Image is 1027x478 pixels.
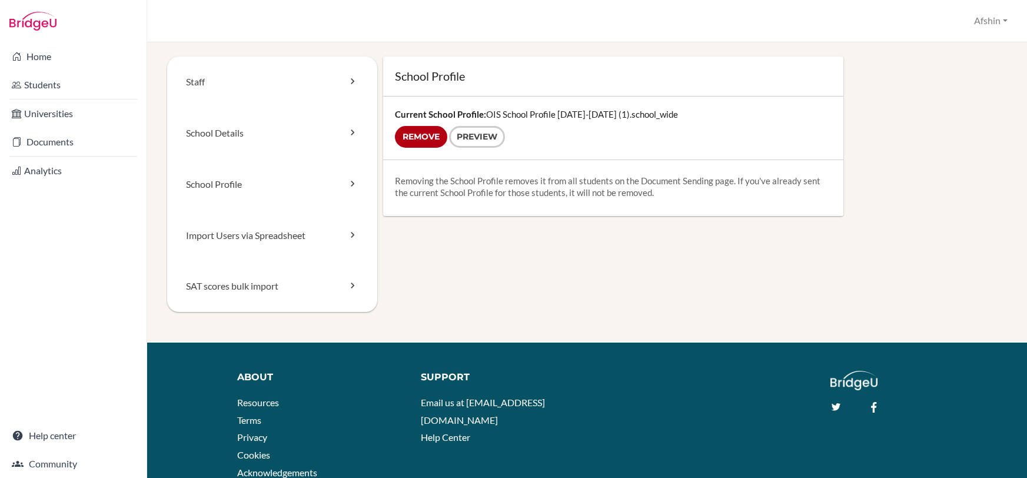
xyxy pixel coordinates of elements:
[167,57,377,108] a: Staff
[395,109,486,119] strong: Current School Profile:
[421,371,577,384] div: Support
[2,424,144,447] a: Help center
[449,126,505,148] a: Preview
[237,371,403,384] div: About
[830,371,878,390] img: logo_white@2x-f4f0deed5e89b7ecb1c2cc34c3e3d731f90f0f143d5ea2071677605dd97b5244.png
[237,467,317,478] a: Acknowledgements
[167,108,377,159] a: School Details
[2,73,144,97] a: Students
[167,210,377,261] a: Import Users via Spreadsheet
[421,431,470,443] a: Help Center
[237,431,267,443] a: Privacy
[9,12,56,31] img: Bridge-U
[395,126,447,148] input: Remove
[2,159,144,182] a: Analytics
[167,261,377,312] a: SAT scores bulk import
[2,102,144,125] a: Universities
[2,452,144,476] a: Community
[969,10,1013,32] button: Afshin
[237,449,270,460] a: Cookies
[167,159,377,210] a: School Profile
[237,397,279,408] a: Resources
[2,130,144,154] a: Documents
[2,45,144,68] a: Home
[395,68,832,84] h1: School Profile
[383,97,844,160] div: OIS School Profile [DATE]-[DATE] (1).school_wide
[395,175,832,198] p: Removing the School Profile removes it from all students on the Document Sending page. If you've ...
[237,414,261,426] a: Terms
[421,397,545,426] a: Email us at [EMAIL_ADDRESS][DOMAIN_NAME]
